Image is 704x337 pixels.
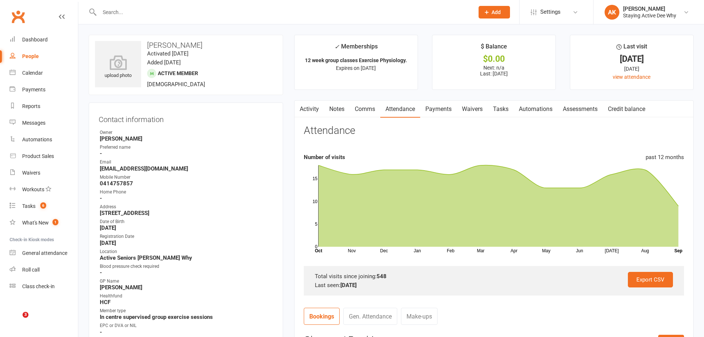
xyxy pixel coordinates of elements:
div: Total visits since joining: [315,272,673,281]
a: Messages [10,115,78,131]
h3: Contact information [99,112,273,124]
strong: [EMAIL_ADDRESS][DOMAIN_NAME] [100,165,273,172]
span: 1 [52,219,58,225]
div: Workouts [22,186,44,192]
strong: [DATE] [100,225,273,231]
a: Product Sales [10,148,78,165]
div: Roll call [22,267,40,273]
strong: [PERSON_NAME] [100,284,273,291]
div: Blood pressure check required [100,263,273,270]
div: Tasks [22,203,35,209]
a: Assessments [558,101,603,118]
div: Preferred name [100,144,273,151]
div: Location [100,248,273,255]
div: EPC or DVA or NIL [100,322,273,329]
strong: [DATE] [100,240,273,246]
div: Healthfund [100,293,273,300]
a: General attendance kiosk mode [10,245,78,262]
div: Dashboard [22,37,48,43]
h3: [PERSON_NAME] [95,41,277,49]
input: Search... [97,7,469,17]
a: Workouts [10,181,78,198]
iframe: Intercom live chat [7,312,25,330]
strong: 0414757857 [100,180,273,187]
div: Reports [22,103,40,109]
div: Address [100,203,273,210]
a: Waivers [457,101,488,118]
strong: Active Seniors [PERSON_NAME] Why [100,255,273,261]
div: Member type [100,307,273,314]
span: [DEMOGRAPHIC_DATA] [147,81,205,88]
span: Expires on [DATE] [336,65,376,71]
a: Payments [10,81,78,98]
a: Comms [350,101,380,118]
div: Last seen: [315,281,673,290]
a: Reports [10,98,78,115]
h3: Attendance [304,125,355,137]
div: Registration Date [100,233,273,240]
span: Add [492,9,501,15]
div: $0.00 [439,55,549,63]
span: 3 [23,312,28,318]
a: Tasks [488,101,514,118]
div: upload photo [95,55,141,80]
a: Bookings [304,308,340,325]
strong: Number of visits [304,154,345,161]
a: Export CSV [628,272,673,287]
div: Date of Birth [100,218,273,225]
a: Activity [295,101,324,118]
div: Calendar [22,70,43,76]
div: What's New [22,220,49,226]
div: GP Name [100,278,273,285]
span: Settings [540,4,561,20]
strong: HCF [100,299,273,306]
a: Make-ups [401,308,438,325]
a: Automations [514,101,558,118]
div: $ Balance [481,42,507,55]
div: [PERSON_NAME] [623,6,676,12]
a: Dashboard [10,31,78,48]
div: Payments [22,87,45,92]
a: What's New1 [10,215,78,231]
div: Messages [22,120,45,126]
div: Staying Active Dee Why [623,12,676,19]
a: Payments [420,101,457,118]
a: Automations [10,131,78,148]
div: Last visit [616,42,647,55]
div: Product Sales [22,153,54,159]
span: Active member [158,70,198,76]
strong: - [100,195,273,202]
div: Email [100,159,273,166]
strong: 548 [377,273,387,280]
div: past 12 months [646,153,684,162]
div: People [22,53,39,59]
span: 6 [40,202,46,209]
div: General attendance [22,250,67,256]
strong: In centre supervised group exercise sessions [100,314,273,320]
a: Roll call [10,262,78,278]
div: Class check-in [22,283,55,289]
div: [DATE] [577,55,687,63]
i: ✓ [334,43,339,50]
div: Owner [100,129,273,136]
a: Calendar [10,65,78,81]
div: Memberships [334,42,378,55]
strong: 12 week group classes Exercise Physiology. [305,57,407,63]
a: Gen. Attendance [343,308,397,325]
a: Tasks 6 [10,198,78,215]
a: Attendance [380,101,420,118]
div: [DATE] [577,65,687,73]
div: Waivers [22,170,40,176]
a: view attendance [613,74,650,80]
div: Home Phone [100,189,273,196]
a: Class kiosk mode [10,278,78,295]
button: Add [479,6,510,18]
div: AK [605,5,619,20]
strong: - [100,150,273,157]
a: Credit balance [603,101,650,118]
time: Added [DATE] [147,59,181,66]
strong: - [100,269,273,276]
a: Waivers [10,165,78,181]
strong: - [100,329,273,336]
strong: [STREET_ADDRESS] [100,210,273,216]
